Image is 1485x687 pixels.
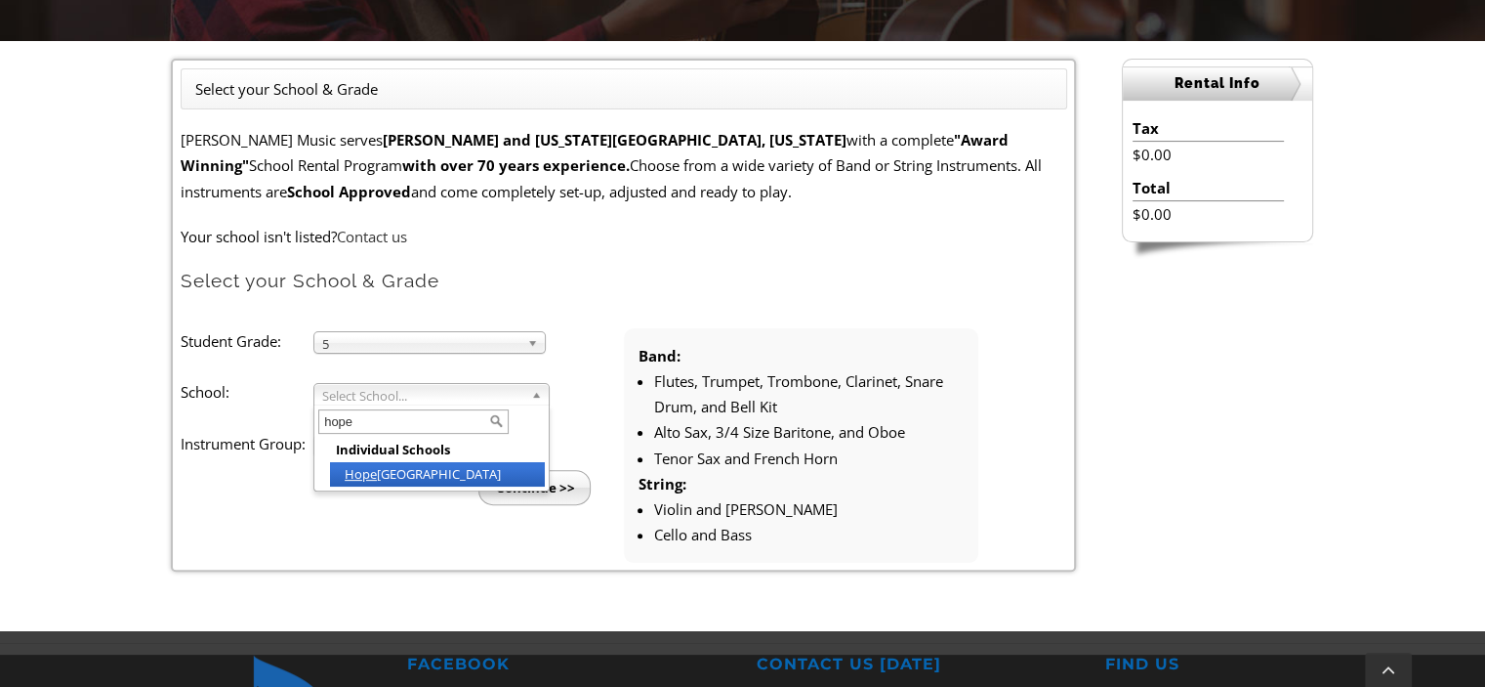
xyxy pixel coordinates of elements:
[407,655,728,675] h2: FACEBOOK
[639,474,686,494] strong: String:
[1122,242,1313,260] img: sidebar-footer.png
[181,328,313,354] label: Student Grade:
[1123,66,1312,101] h2: Rental Info
[345,465,377,483] em: Hope
[195,76,378,102] li: Select your School & Grade
[287,182,411,201] strong: School Approved
[181,127,1067,204] p: [PERSON_NAME] Music serves with a complete School Rental Program Choose from a wide variety of Ba...
[181,269,1067,293] h2: Select your School & Grade
[1105,655,1426,675] h2: FIND US
[383,130,846,150] strong: [PERSON_NAME] and [US_STATE][GEOGRAPHIC_DATA], [US_STATE]
[1133,115,1284,142] li: Tax
[654,368,964,420] li: Flutes, Trumpet, Trombone, Clarinet, Snare Drum, and Bell Kit
[181,379,313,405] label: School:
[1133,142,1284,167] li: $0.00
[1133,175,1284,201] li: Total
[181,224,1067,249] p: Your school isn't listed?
[322,384,523,408] span: Select School...
[757,655,1078,675] h2: CONTACT US [DATE]
[654,496,964,522] li: Violin and [PERSON_NAME]
[322,332,519,356] span: 5
[337,227,407,246] a: Contact us
[639,346,681,365] strong: Band:
[654,446,964,471] li: Tenor Sax and French Horn
[181,431,313,456] label: Instrument Group:
[654,522,964,547] li: Cello and Bass
[330,438,545,462] li: Individual Schools
[654,419,964,445] li: Alto Sax, 3/4 Size Baritone, and Oboe
[1133,201,1284,227] li: $0.00
[402,155,630,175] strong: with over 70 years experience.
[330,462,545,487] li: [GEOGRAPHIC_DATA]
